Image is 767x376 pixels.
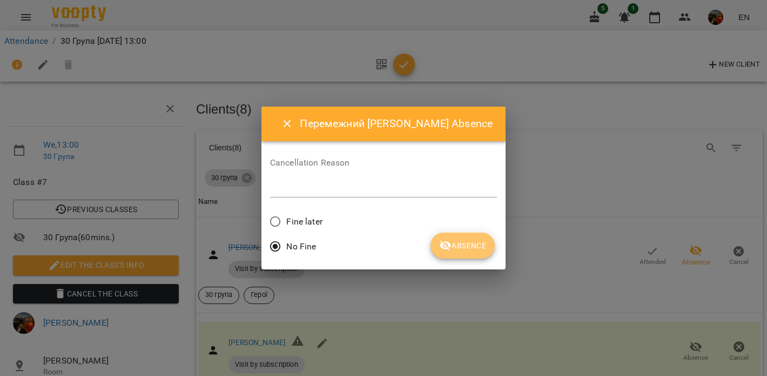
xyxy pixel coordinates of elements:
span: Fine later [286,215,322,228]
label: Cancellation Reason [270,159,497,167]
button: Close [274,111,300,137]
h6: Перемежний [PERSON_NAME] Absence [300,115,493,132]
span: No Fine [286,240,316,253]
span: Absence [439,239,486,252]
button: Absence [430,233,495,259]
